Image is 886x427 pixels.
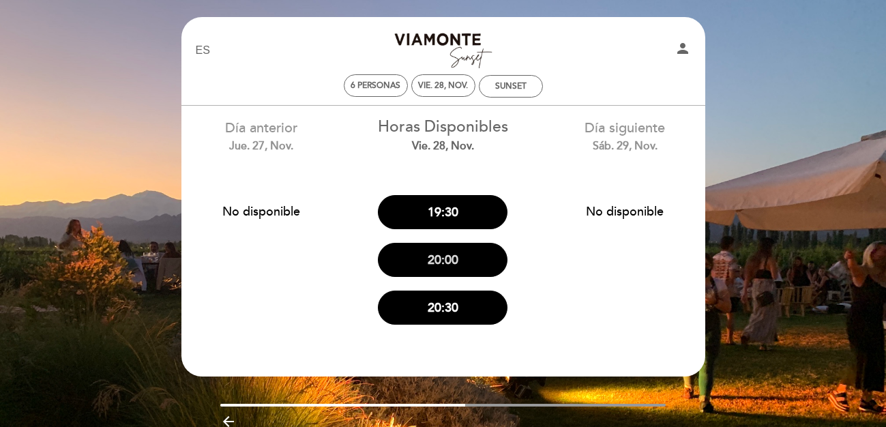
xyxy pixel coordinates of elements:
button: 20:00 [378,243,507,277]
span: 6 personas [351,80,400,91]
div: vie. 28, nov. [418,80,468,91]
div: vie. 28, nov. [362,138,524,154]
div: jue. 27, nov. [181,138,342,154]
div: Día siguiente [544,119,706,153]
div: Día anterior [181,119,342,153]
button: No disponible [560,194,690,229]
button: No disponible [196,194,326,229]
button: 20:30 [378,291,507,325]
div: Horas Disponibles [362,116,524,154]
button: 19:30 [378,195,507,229]
button: person [675,40,691,61]
div: SUNSET [495,81,527,91]
div: sáb. 29, nov. [544,138,706,154]
a: Bodega [PERSON_NAME] Sunset [358,32,529,70]
i: person [675,40,691,57]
